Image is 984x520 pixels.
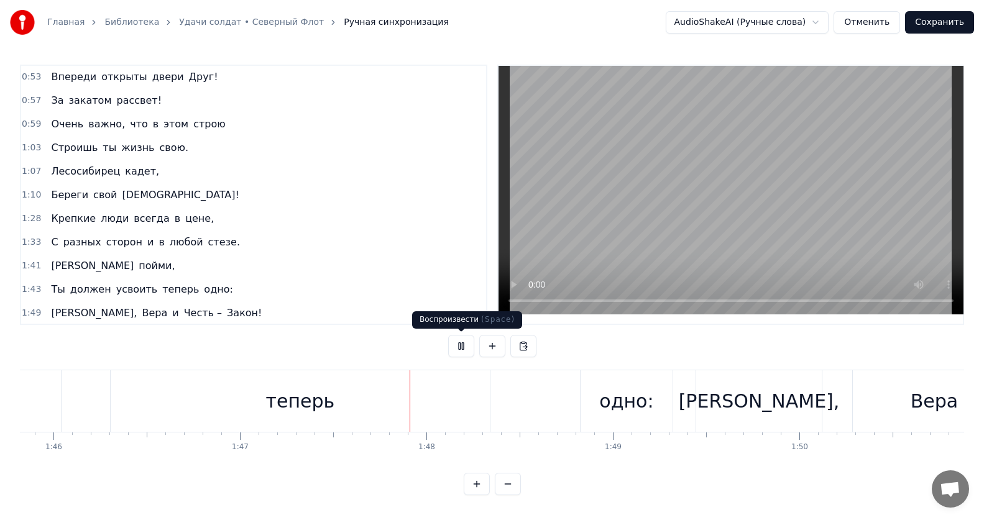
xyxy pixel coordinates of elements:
[10,10,35,35] img: youka
[412,311,522,329] div: Воспроизвести
[50,258,135,273] span: [PERSON_NAME]
[47,16,449,29] nav: breadcrumb
[50,93,65,107] span: За
[207,235,241,249] span: стезе.
[226,306,263,320] span: Закон!
[188,70,219,84] span: Друг!
[45,442,62,452] div: 1:46
[192,117,227,131] span: строю
[932,470,969,508] div: Открытый чат
[22,212,41,225] span: 1:28
[179,16,324,29] a: Удачи солдат • Северный Флот
[137,258,176,273] span: пойми,
[159,140,190,155] span: свою.
[50,188,90,202] span: Береги
[481,315,515,324] span: ( Space )
[50,164,121,178] span: Лесосибирец
[132,211,170,226] span: всегда
[99,211,130,226] span: люди
[344,16,449,29] span: Ручная синхронизация
[68,93,113,107] span: закатом
[92,188,118,202] span: свой
[140,306,168,320] span: Вера
[22,118,41,130] span: 0:59
[22,260,41,272] span: 1:41
[22,142,41,154] span: 1:03
[22,71,41,83] span: 0:53
[173,211,182,226] span: в
[605,442,622,452] div: 1:49
[115,93,163,107] span: рассвет!
[50,235,59,249] span: С
[87,117,126,131] span: важно,
[50,282,66,296] span: Ты
[50,211,97,226] span: Крепкие
[47,16,85,29] a: Главная
[418,442,435,452] div: 1:48
[69,282,113,296] span: должен
[168,235,205,249] span: любой
[100,70,149,84] span: открыты
[151,70,185,84] span: двери
[184,211,215,226] span: цене,
[146,235,155,249] span: и
[911,387,958,415] div: Вера
[50,117,85,131] span: Очень
[22,236,41,249] span: 1:33
[157,235,165,249] span: в
[101,140,117,155] span: ты
[129,117,149,131] span: что
[834,11,900,34] button: Отменить
[22,307,41,319] span: 1:49
[22,189,41,201] span: 1:10
[22,283,41,296] span: 1:43
[232,442,249,452] div: 1:47
[105,235,144,249] span: сторон
[266,387,335,415] div: теперь
[120,140,155,155] span: жизнь
[161,282,200,296] span: теперь
[62,235,103,249] span: разных
[791,442,808,452] div: 1:50
[124,164,160,178] span: кадет,
[203,282,234,296] span: одно:
[152,117,160,131] span: в
[104,16,159,29] a: Библиотека
[22,94,41,107] span: 0:57
[162,117,190,131] span: этом
[679,387,840,415] div: [PERSON_NAME],
[183,306,223,320] span: Честь –
[905,11,974,34] button: Сохранить
[50,140,99,155] span: Строишь
[22,165,41,178] span: 1:07
[50,70,98,84] span: Впереди
[121,188,241,202] span: [DEMOGRAPHIC_DATA]!
[171,306,180,320] span: и
[115,282,159,296] span: усвоить
[599,387,653,415] div: одно:
[50,306,138,320] span: [PERSON_NAME],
